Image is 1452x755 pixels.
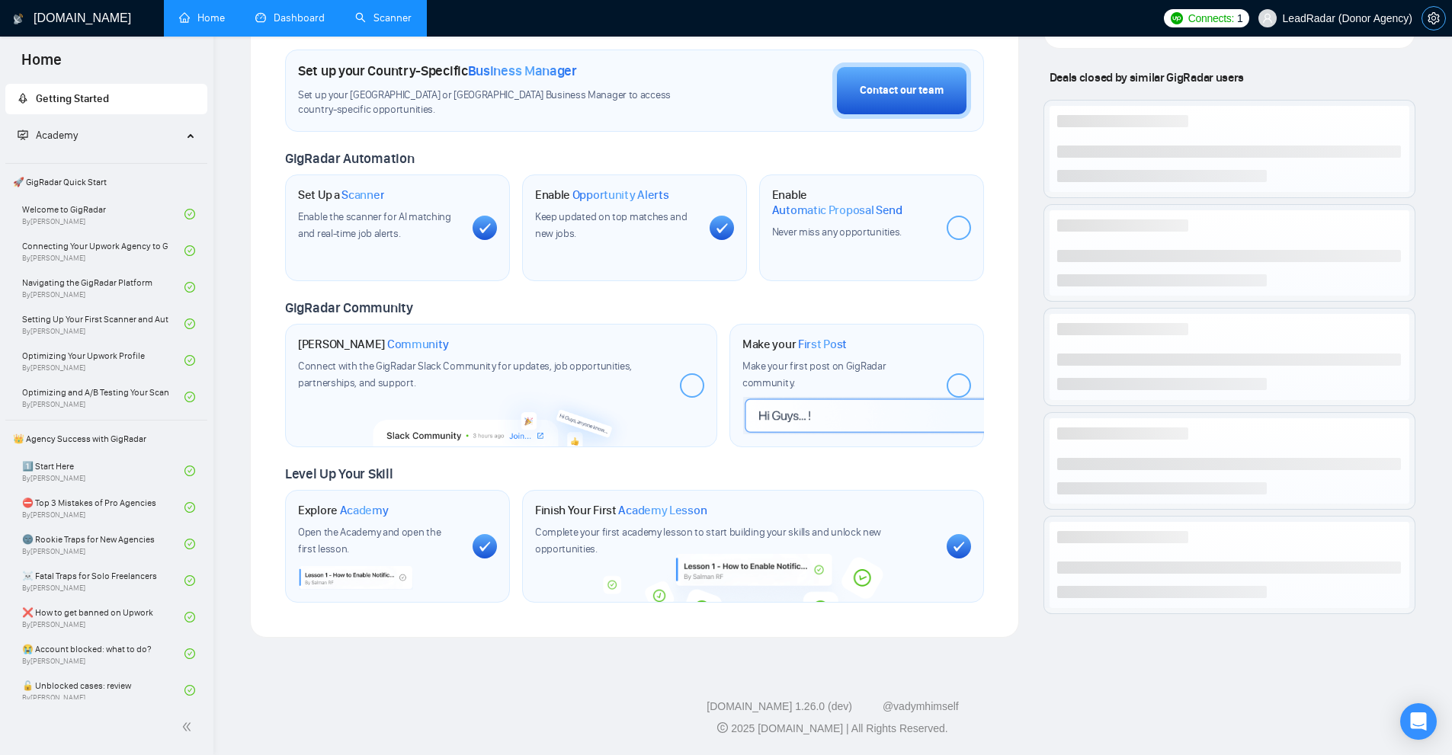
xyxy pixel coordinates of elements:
[184,318,195,329] span: check-circle
[18,129,78,142] span: Academy
[298,210,451,240] span: Enable the scanner for AI matching and real-time job alerts.
[22,307,184,341] a: Setting Up Your First Scanner and Auto-BidderBy[PERSON_NAME]
[184,355,195,366] span: check-circle
[36,129,78,142] span: Academy
[7,167,206,197] span: 🚀 GigRadar Quick Start
[181,719,197,734] span: double-left
[468,62,577,79] span: Business Manager
[772,203,902,218] span: Automatic Proposal Send
[373,385,631,446] img: slackcommunity-bg.png
[184,612,195,622] span: check-circle
[572,187,669,203] span: Opportunity Alerts
[340,503,389,518] span: Academy
[18,93,28,104] span: rocket
[22,637,184,670] a: 😭 Account blocked: what to do?By[PERSON_NAME]
[298,526,441,555] span: Open the Academy and open the first lesson.
[22,380,184,414] a: Optimizing and A/B Testing Your Scanner for Better ResultsBy[PERSON_NAME]
[798,337,847,352] span: First Post
[13,7,24,31] img: logo
[9,49,74,81] span: Home
[772,226,902,238] span: Never miss any opportunities.
[179,11,225,24] a: homeHome
[285,150,414,167] span: GigRadar Automation
[1422,12,1446,24] a: setting
[707,700,852,712] a: [DOMAIN_NAME] 1.26.0 (dev)
[832,62,971,119] button: Contact our team
[184,539,195,549] span: check-circle
[341,187,384,203] span: Scanner
[22,344,184,377] a: Optimizing Your Upwork ProfileBy[PERSON_NAME]
[184,245,195,256] span: check-circle
[535,526,881,555] span: Complete your first academy lesson to start building your skills and unlock new opportunities.
[184,575,195,586] span: check-circle
[298,62,577,79] h1: Set up your Country-Specific
[285,299,413,316] span: GigRadar Community
[184,465,195,476] span: check-circle
[742,360,886,389] span: Make your first post on GigRadar community.
[1188,10,1234,27] span: Connects:
[535,210,688,240] span: Keep updated on top matches and new jobs.
[298,337,449,352] h1: [PERSON_NAME]
[298,360,632,389] span: Connect with the GigRadar Slack Community for updates, job opportunities, partnerships, and support.
[1262,13,1273,24] span: user
[18,130,28,140] span: fund-projection-screen
[1237,10,1243,27] span: 1
[184,502,195,513] span: check-circle
[22,673,184,707] a: 🔓 Unblocked cases: reviewBy[PERSON_NAME]
[184,209,195,219] span: check-circle
[22,564,184,597] a: ☠️ Fatal Traps for Solo FreelancersBy[PERSON_NAME]
[298,88,702,117] span: Set up your [GEOGRAPHIC_DATA] or [GEOGRAPHIC_DATA] Business Manager to access country-specific op...
[772,187,934,217] h1: Enable
[184,648,195,659] span: check-circle
[1400,703,1437,740] div: Open Intercom Messenger
[22,527,184,561] a: 🌚 Rookie Traps for New AgenciesBy[PERSON_NAME]
[285,465,393,482] span: Level Up Your Skill
[1422,12,1445,24] span: setting
[717,722,728,733] span: copyright
[22,600,184,634] a: ❌ How to get banned on UpworkBy[PERSON_NAME]
[36,92,109,105] span: Getting Started
[226,721,1440,737] div: 2025 [DOMAIN_NAME] | All Rights Reserved.
[22,491,184,524] a: ⛔ Top 3 Mistakes of Pro AgenciesBy[PERSON_NAME]
[1171,12,1183,24] img: upwork-logo.png
[1422,6,1446,30] button: setting
[255,11,325,24] a: dashboardDashboard
[5,84,207,114] li: Getting Started
[618,503,707,518] span: Academy Lesson
[7,424,206,454] span: 👑 Agency Success with GigRadar
[883,700,959,712] a: @vadymhimself
[535,187,669,203] h1: Enable
[742,337,847,352] h1: Make your
[22,454,184,488] a: 1️⃣ Start HereBy[PERSON_NAME]
[1043,64,1250,91] span: Deals closed by similar GigRadar users
[535,503,707,518] h1: Finish Your First
[22,197,184,231] a: Welcome to GigRadarBy[PERSON_NAME]
[355,11,412,24] a: searchScanner
[298,187,384,203] h1: Set Up a
[184,392,195,402] span: check-circle
[298,503,389,518] h1: Explore
[184,685,195,696] span: check-circle
[184,282,195,293] span: check-circle
[22,270,184,304] a: Navigating the GigRadar PlatformBy[PERSON_NAME]
[387,337,449,352] span: Community
[860,82,944,99] div: Contact our team
[22,234,184,267] a: Connecting Your Upwork Agency to GigRadarBy[PERSON_NAME]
